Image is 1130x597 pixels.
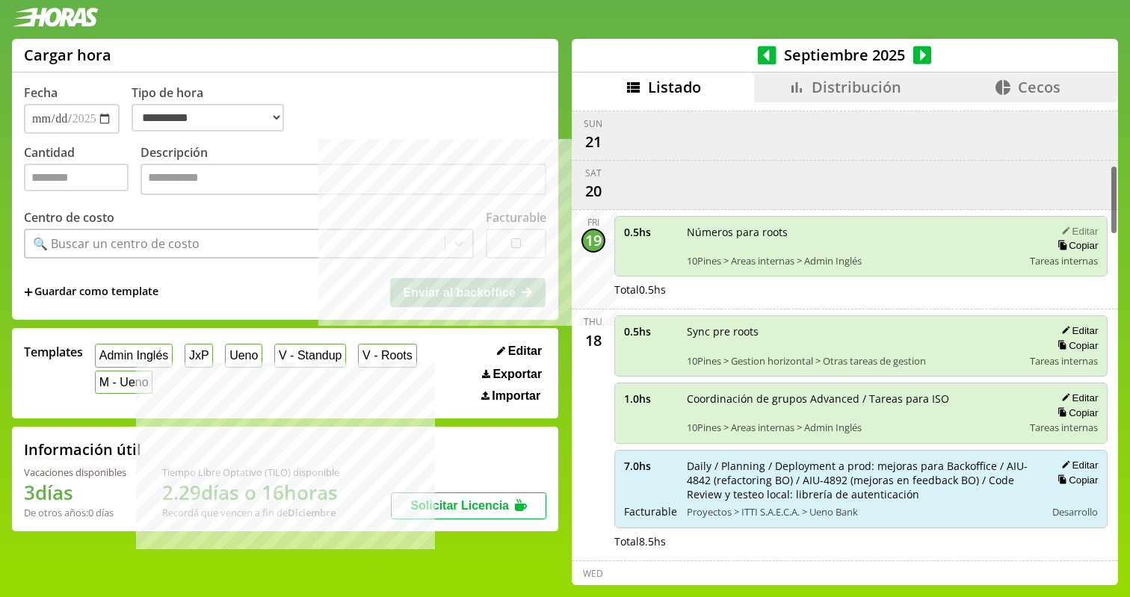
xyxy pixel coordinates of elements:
[288,506,336,519] b: Diciembre
[585,167,602,179] div: Sat
[33,235,200,252] div: 🔍 Buscar un centro de costo
[624,392,676,406] span: 1.0 hs
[614,534,1108,548] div: Total 8.5 hs
[581,328,605,352] div: 18
[572,102,1118,584] div: scrollable content
[624,504,676,519] span: Facturable
[492,389,540,403] span: Importar
[1057,225,1098,238] button: Editar
[162,506,339,519] div: Recordá que vencen a fin de
[687,324,1020,338] span: Sync pre roots
[24,284,158,300] span: +Guardar como template
[587,216,599,229] div: Fri
[225,344,262,367] button: Ueno
[687,254,1020,267] span: 10Pines > Areas internas > Admin Inglés
[581,229,605,253] div: 19
[24,344,83,360] span: Templates
[162,465,339,479] div: Tiempo Libre Optativo (TiLO) disponible
[132,84,296,134] label: Tipo de hora
[12,7,99,27] img: logotipo
[132,104,284,132] select: Tipo de hora
[410,499,509,512] span: Solicitar Licencia
[581,130,605,154] div: 21
[274,344,346,367] button: V - Standup
[486,209,546,226] label: Facturable
[687,225,1020,239] span: Números para roots
[1053,239,1098,252] button: Copiar
[1053,339,1098,352] button: Copiar
[584,315,602,328] div: Thu
[687,421,1020,434] span: 10Pines > Areas internas > Admin Inglés
[95,371,152,394] button: M - Ueno
[95,344,173,367] button: Admin Inglés
[1053,406,1098,419] button: Copiar
[1053,474,1098,486] button: Copiar
[1030,354,1098,368] span: Tareas internas
[581,179,605,203] div: 20
[624,225,676,239] span: 0.5 hs
[24,45,111,65] h1: Cargar hora
[24,479,126,506] h1: 3 días
[1018,77,1060,97] span: Cecos
[687,505,1036,519] span: Proyectos > ITTI S.A.E.C.A. > Ueno Bank
[185,344,213,367] button: JxP
[1030,254,1098,267] span: Tareas internas
[583,567,603,580] div: Wed
[24,465,126,479] div: Vacaciones disponibles
[493,368,542,381] span: Exportar
[24,144,141,199] label: Cantidad
[162,479,339,506] h1: 2.29 días o 16 horas
[24,164,129,191] input: Cantidad
[584,117,602,130] div: Sun
[478,367,546,382] button: Exportar
[624,324,676,338] span: 0.5 hs
[1030,421,1098,434] span: Tareas internas
[777,45,913,65] span: Septiembre 2025
[493,344,546,359] button: Editar
[614,282,1108,297] div: Total 0.5 hs
[648,77,701,97] span: Listado
[24,84,58,101] label: Fecha
[24,209,114,226] label: Centro de costo
[24,506,126,519] div: De otros años: 0 días
[24,439,141,460] h2: Información útil
[141,144,546,199] label: Descripción
[687,354,1020,368] span: 10Pines > Gestion horizontal > Otras tareas de gestion
[24,284,33,300] span: +
[687,459,1036,501] span: Daily / Planning / Deployment a prod: mejoras para Backoffice / AIU-4842 (refactoring BO) / AIU-4...
[812,77,901,97] span: Distribución
[1057,324,1098,337] button: Editar
[508,344,542,358] span: Editar
[391,492,546,519] button: Solicitar Licencia
[358,344,416,367] button: V - Roots
[624,459,676,473] span: 7.0 hs
[1052,505,1098,519] span: Desarrollo
[141,164,546,195] textarea: Descripción
[1057,459,1098,471] button: Editar
[687,392,1020,406] span: Coordinación de grupos Advanced / Tareas para ISO
[1057,392,1098,404] button: Editar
